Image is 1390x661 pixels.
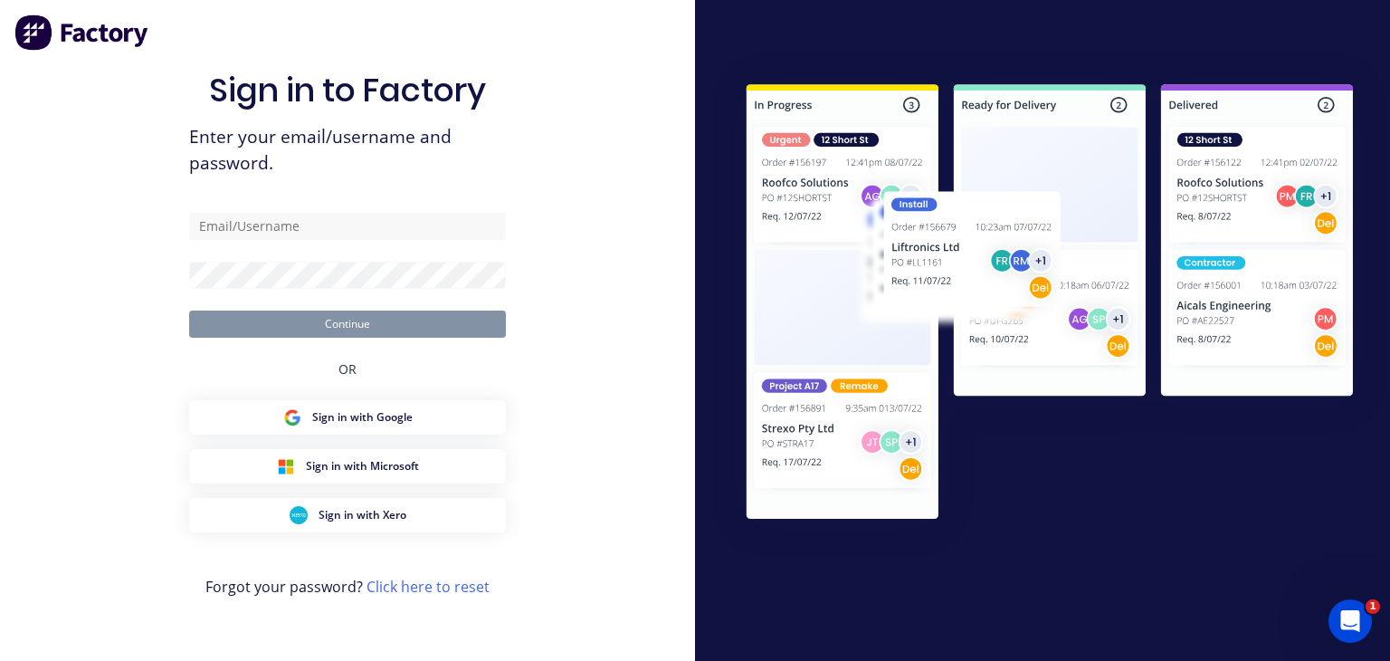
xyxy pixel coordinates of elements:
img: Xero Sign in [290,506,308,524]
button: Xero Sign inSign in with Xero [189,498,506,532]
input: Email/Username [189,213,506,240]
span: Enter your email/username and password. [189,124,506,177]
img: Microsoft Sign in [277,457,295,475]
iframe: Intercom live chat [1328,599,1372,643]
button: Microsoft Sign inSign in with Microsoft [189,449,506,484]
img: Factory [14,14,150,51]
button: Google Sign inSign in with Google [189,400,506,435]
span: Sign in with Google [312,409,413,426]
h1: Sign in to Factory [209,71,486,110]
a: Click here to reset [367,577,490,597]
span: Forgot your password? [205,576,490,598]
span: Sign in with Xero [319,507,406,523]
button: Continue [189,311,506,338]
span: Sign in with Microsoft [306,458,419,474]
div: OR [338,338,357,400]
span: 1 [1366,599,1380,614]
img: Sign in [709,51,1390,559]
img: Google Sign in [283,408,301,426]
